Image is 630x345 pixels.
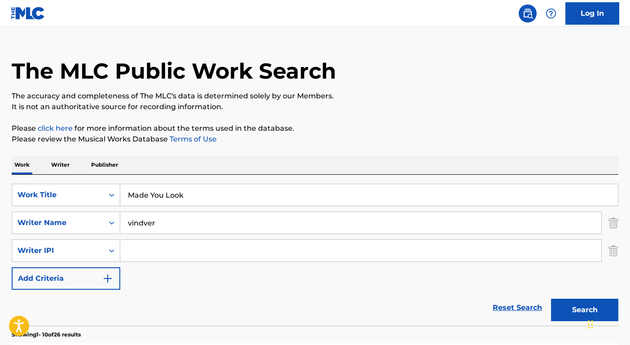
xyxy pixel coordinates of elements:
div: Work Title [17,190,98,200]
a: Terms of Use [168,135,217,143]
a: Public Search [519,4,537,22]
p: Showing 1 - 10 of 26 results [12,331,81,339]
p: Please review the Musical Works Database [12,134,618,145]
div: Writer IPI [17,245,98,256]
p: Work [12,155,32,174]
div: Drag [588,311,593,338]
a: Reset Search [488,298,547,318]
p: Publisher [88,155,121,174]
a: Log In [565,2,619,25]
img: help [546,8,556,19]
a: click here [38,124,73,133]
img: Delete Criterion [608,239,618,262]
p: It is not an authoritative source for recording information. [12,102,618,112]
img: MLC Logo [11,7,45,20]
button: Add Criteria [12,267,120,290]
h1: The MLC Public Work Search [12,57,336,84]
div: Writer Name [17,217,98,228]
button: Search [551,299,618,321]
p: Writer [48,155,72,174]
img: 9d2ae6d4665cec9f34b9.svg [102,273,113,284]
form: Search Form [12,184,618,326]
iframe: Chat Widget [585,302,630,345]
p: The accuracy and completeness of The MLC's data is determined solely by our Members. [12,91,618,102]
img: Delete Criterion [608,212,618,234]
div: Help [542,4,560,22]
p: Please for more information about the terms used in the database. [12,123,618,134]
img: search [522,8,533,19]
